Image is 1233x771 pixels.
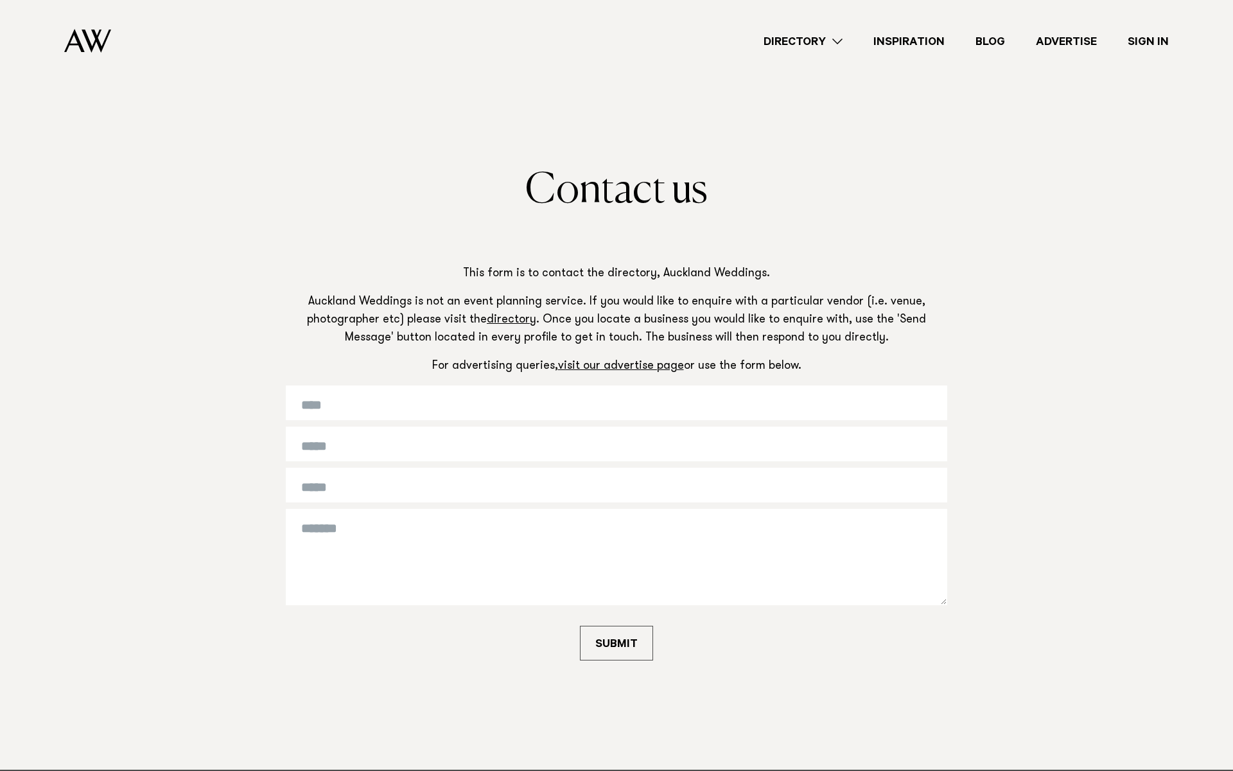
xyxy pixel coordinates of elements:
p: Auckland Weddings is not an event planning service. If you would like to enquire with a particula... [286,294,947,348]
img: Auckland Weddings Logo [64,29,111,53]
a: Advertise [1020,33,1112,50]
h1: Contact us [286,168,947,214]
button: SUBMIT [580,626,653,660]
a: Inspiration [858,33,960,50]
a: Blog [960,33,1020,50]
a: Directory [748,33,858,50]
p: For advertising queries, or use the form below. [286,358,947,376]
a: Sign In [1112,33,1184,50]
a: visit our advertise page [558,360,684,372]
p: This form is to contact the directory, Auckland Weddings. [286,265,947,283]
a: directory [487,314,536,326]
